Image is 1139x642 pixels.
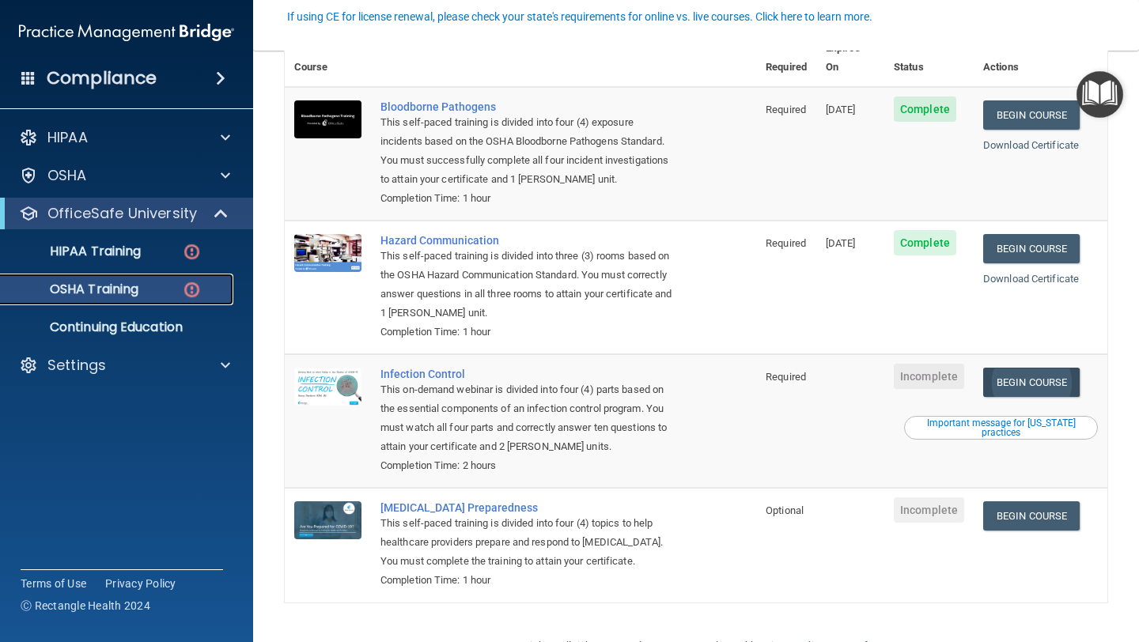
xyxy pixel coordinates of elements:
[983,139,1079,151] a: Download Certificate
[756,29,816,87] th: Required
[380,234,677,247] a: Hazard Communication
[285,29,371,87] th: Course
[884,29,974,87] th: Status
[1060,533,1120,593] iframe: Drift Widget Chat Controller
[47,204,197,223] p: OfficeSafe University
[21,598,150,614] span: Ⓒ Rectangle Health 2024
[19,17,234,48] img: PMB logo
[380,100,677,113] a: Bloodborne Pathogens
[894,96,956,122] span: Complete
[47,356,106,375] p: Settings
[983,368,1080,397] a: Begin Course
[380,456,677,475] div: Completion Time: 2 hours
[816,29,884,87] th: Expires On
[826,237,856,249] span: [DATE]
[894,497,964,523] span: Incomplete
[894,230,956,255] span: Complete
[766,504,804,516] span: Optional
[380,368,677,380] a: Infection Control
[380,514,677,571] div: This self-paced training is divided into four (4) topics to help healthcare providers prepare and...
[766,237,806,249] span: Required
[974,29,1107,87] th: Actions
[904,416,1098,440] button: Read this if you are a dental practitioner in the state of CA
[47,166,87,185] p: OSHA
[380,323,677,342] div: Completion Time: 1 hour
[287,11,872,22] div: If using CE for license renewal, please check your state's requirements for online vs. live cours...
[19,356,230,375] a: Settings
[983,234,1080,263] a: Begin Course
[894,364,964,389] span: Incomplete
[105,576,176,591] a: Privacy Policy
[380,501,677,514] a: [MEDICAL_DATA] Preparedness
[21,576,86,591] a: Terms of Use
[826,104,856,115] span: [DATE]
[983,273,1079,285] a: Download Certificate
[766,371,806,383] span: Required
[285,9,875,25] button: If using CE for license renewal, please check your state's requirements for online vs. live cours...
[983,100,1080,130] a: Begin Course
[380,113,677,189] div: This self-paced training is divided into four (4) exposure incidents based on the OSHA Bloodborne...
[182,280,202,300] img: danger-circle.6113f641.png
[19,128,230,147] a: HIPAA
[983,501,1080,531] a: Begin Course
[182,242,202,262] img: danger-circle.6113f641.png
[1077,71,1123,118] button: Open Resource Center
[47,67,157,89] h4: Compliance
[10,244,141,259] p: HIPAA Training
[380,380,677,456] div: This on-demand webinar is divided into four (4) parts based on the essential components of an inf...
[380,571,677,590] div: Completion Time: 1 hour
[906,418,1095,437] div: Important message for [US_STATE] practices
[19,166,230,185] a: OSHA
[10,281,138,297] p: OSHA Training
[380,247,677,323] div: This self-paced training is divided into three (3) rooms based on the OSHA Hazard Communication S...
[766,104,806,115] span: Required
[19,204,229,223] a: OfficeSafe University
[47,128,88,147] p: HIPAA
[380,189,677,208] div: Completion Time: 1 hour
[10,319,226,335] p: Continuing Education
